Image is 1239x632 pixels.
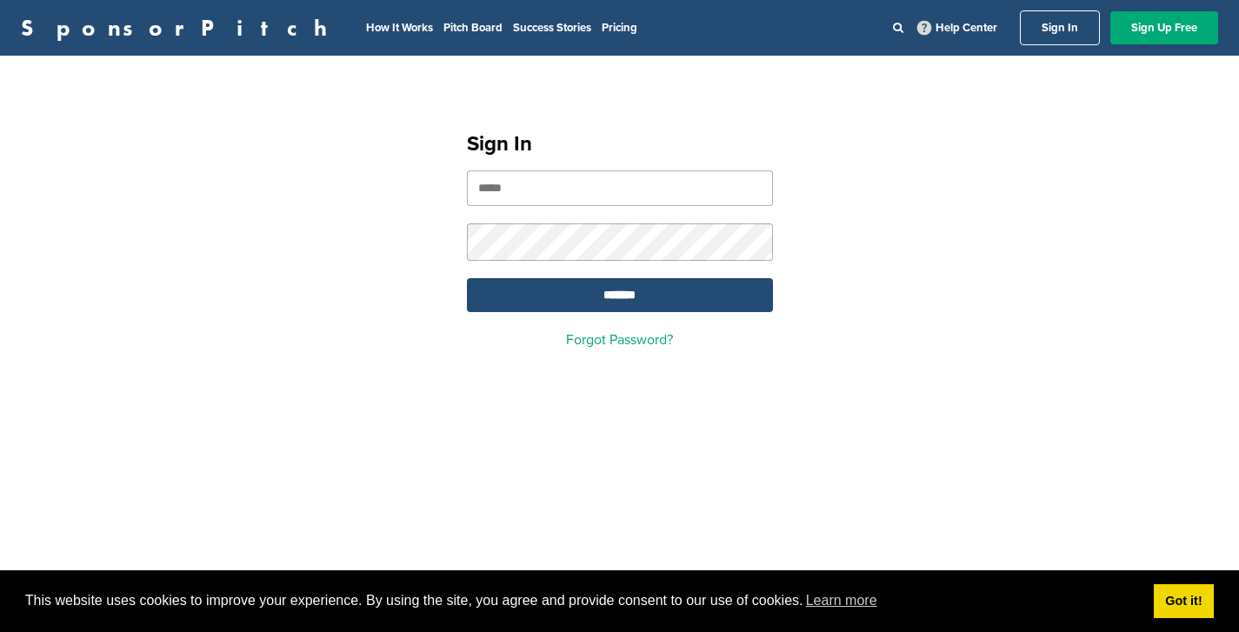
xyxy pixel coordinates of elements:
span: This website uses cookies to improve your experience. By using the site, you agree and provide co... [25,588,1140,614]
a: How It Works [366,21,433,35]
a: Pricing [602,21,637,35]
a: Forgot Password? [566,331,673,349]
h1: Sign In [467,129,773,160]
a: Help Center [914,17,1001,38]
a: SponsorPitch [21,17,338,39]
a: dismiss cookie message [1154,584,1214,619]
a: Sign In [1020,10,1100,45]
a: learn more about cookies [803,588,880,614]
a: Pitch Board [443,21,503,35]
a: Success Stories [513,21,591,35]
a: Sign Up Free [1110,11,1218,44]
